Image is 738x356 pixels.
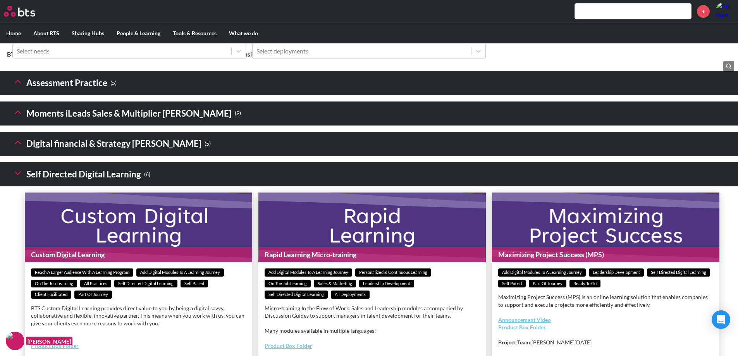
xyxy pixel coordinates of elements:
[498,339,532,346] strong: Project Team:
[498,268,586,277] span: Add Digital Modules to a Learning Journey
[4,6,35,17] img: BTS Logo
[26,337,72,346] figcaption: [PERSON_NAME]
[65,23,110,43] label: Sharing Hubs
[12,105,241,122] h3: Moments iLeads Sales & Multiplier [PERSON_NAME]
[498,293,713,308] p: Maximizing Project Success (MPS) is an online learning solution that enables companies to support...
[12,136,211,152] h3: Digital financial & Strategy [PERSON_NAME]
[265,327,480,335] p: Many modules available in multiple languages!
[265,268,352,277] span: Add Digital Modules to a Learning Journey
[136,268,224,277] span: Add Digital Modules to a Learning Journey
[498,280,526,288] span: Self paced
[498,316,551,323] a: Announcement Video
[205,139,211,149] small: ( 5 )
[167,23,223,43] label: Tools & Resources
[492,247,719,262] h1: Maximizing Project Success (MPS)
[25,247,252,262] h1: Custom Digital Learning
[498,339,713,346] p: [PERSON_NAME][DATE]
[355,268,431,277] span: Personalized & Continuous Learning
[31,280,77,288] span: On The Job Learning
[712,310,730,329] div: Open Intercom Messenger
[31,304,246,327] p: BTS Custom Digital Learning provides direct value to you by being a digital savvy, collaborative ...
[647,268,710,277] span: Self Directed Digital Learning
[359,280,414,288] span: Leadership Development
[235,108,241,119] small: ( 9 )
[12,75,117,91] h3: Assessment Practice
[569,280,600,288] span: Ready to go
[697,5,710,18] a: +
[716,2,734,21] img: Pei Wen Low
[265,280,311,288] span: On The Job Learning
[110,23,167,43] label: People & Learning
[498,324,546,330] a: Product Box Folder
[4,6,50,17] a: Go home
[181,280,208,288] span: Self paced
[144,169,150,180] small: ( 6 )
[716,2,734,21] a: Profile
[6,332,24,350] img: F
[12,166,150,183] h3: Self Directed Digital Learning
[258,247,486,262] h1: Rapid Learning Micro-training
[529,280,566,288] span: Part of Journey
[223,23,264,43] label: What we do
[80,280,111,288] span: All practices
[265,342,312,349] a: Product Box Folder
[331,291,370,299] span: All deployments
[110,78,117,88] small: ( 5 )
[31,268,133,277] span: Reach a Larger Audience With a Learning Program
[31,291,71,299] span: Client facilitated
[265,304,480,320] p: Micro-training In the Flow of Work. Sales and Leadership modules accompanied by Discussion Guides...
[265,291,328,299] span: Self Directed Digital Learning
[27,23,65,43] label: About BTS
[589,268,644,277] span: Leadership Development
[74,291,112,299] span: Part of Journey
[114,280,177,288] span: Self Directed Digital Learning
[314,280,356,288] span: Sales & Marketing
